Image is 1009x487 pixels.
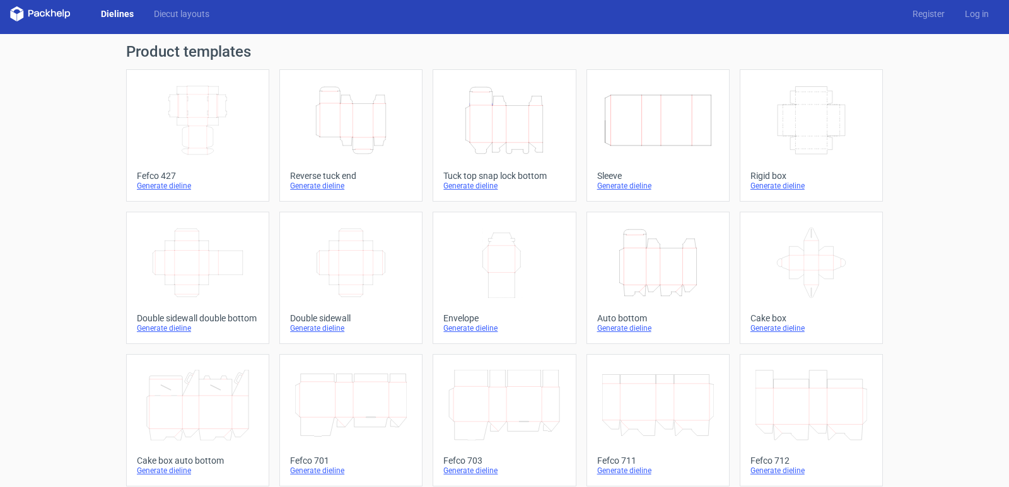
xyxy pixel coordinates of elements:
h1: Product templates [126,44,883,59]
a: Diecut layouts [144,8,219,20]
div: Fefco 712 [750,455,872,466]
div: Generate dieline [290,466,412,476]
div: Generate dieline [750,181,872,191]
a: Fefco 701Generate dieline [279,354,423,486]
a: Fefco 703Generate dieline [433,354,576,486]
div: Cake box [750,313,872,323]
div: Rigid box [750,171,872,181]
a: Tuck top snap lock bottomGenerate dieline [433,69,576,202]
div: Generate dieline [597,323,719,333]
a: Auto bottomGenerate dieline [586,212,730,344]
div: Envelope [443,313,565,323]
a: Double sidewall double bottomGenerate dieline [126,212,269,344]
div: Generate dieline [443,466,565,476]
div: Generate dieline [750,323,872,333]
a: Reverse tuck endGenerate dieline [279,69,423,202]
div: Generate dieline [750,466,872,476]
div: Fefco 701 [290,455,412,466]
div: Generate dieline [443,323,565,333]
div: Auto bottom [597,313,719,323]
div: Cake box auto bottom [137,455,259,466]
div: Generate dieline [443,181,565,191]
a: Fefco 712Generate dieline [740,354,883,486]
div: Generate dieline [597,181,719,191]
a: Double sidewallGenerate dieline [279,212,423,344]
div: Fefco 711 [597,455,719,466]
a: Fefco 711Generate dieline [586,354,730,486]
a: Cake boxGenerate dieline [740,212,883,344]
div: Double sidewall [290,313,412,323]
div: Double sidewall double bottom [137,313,259,323]
div: Fefco 427 [137,171,259,181]
div: Generate dieline [597,466,719,476]
a: Log in [955,8,999,20]
a: Register [902,8,955,20]
a: EnvelopeGenerate dieline [433,212,576,344]
div: Generate dieline [290,181,412,191]
a: Fefco 427Generate dieline [126,69,269,202]
div: Generate dieline [137,181,259,191]
div: Tuck top snap lock bottom [443,171,565,181]
div: Fefco 703 [443,455,565,466]
div: Generate dieline [137,323,259,333]
div: Generate dieline [137,466,259,476]
a: Dielines [91,8,144,20]
div: Sleeve [597,171,719,181]
div: Reverse tuck end [290,171,412,181]
div: Generate dieline [290,323,412,333]
a: Cake box auto bottomGenerate dieline [126,354,269,486]
a: SleeveGenerate dieline [586,69,730,202]
a: Rigid boxGenerate dieline [740,69,883,202]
